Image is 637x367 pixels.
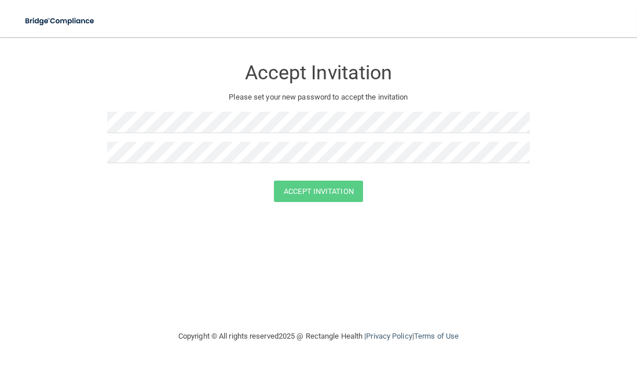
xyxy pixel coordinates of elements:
h3: Accept Invitation [107,62,530,83]
a: Terms of Use [414,332,459,340]
p: Please set your new password to accept the invitation [116,90,521,104]
button: Accept Invitation [274,181,363,202]
a: Privacy Policy [366,332,412,340]
div: Copyright © All rights reserved 2025 @ Rectangle Health | | [107,318,530,355]
img: bridge_compliance_login_screen.278c3ca4.svg [17,9,103,33]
